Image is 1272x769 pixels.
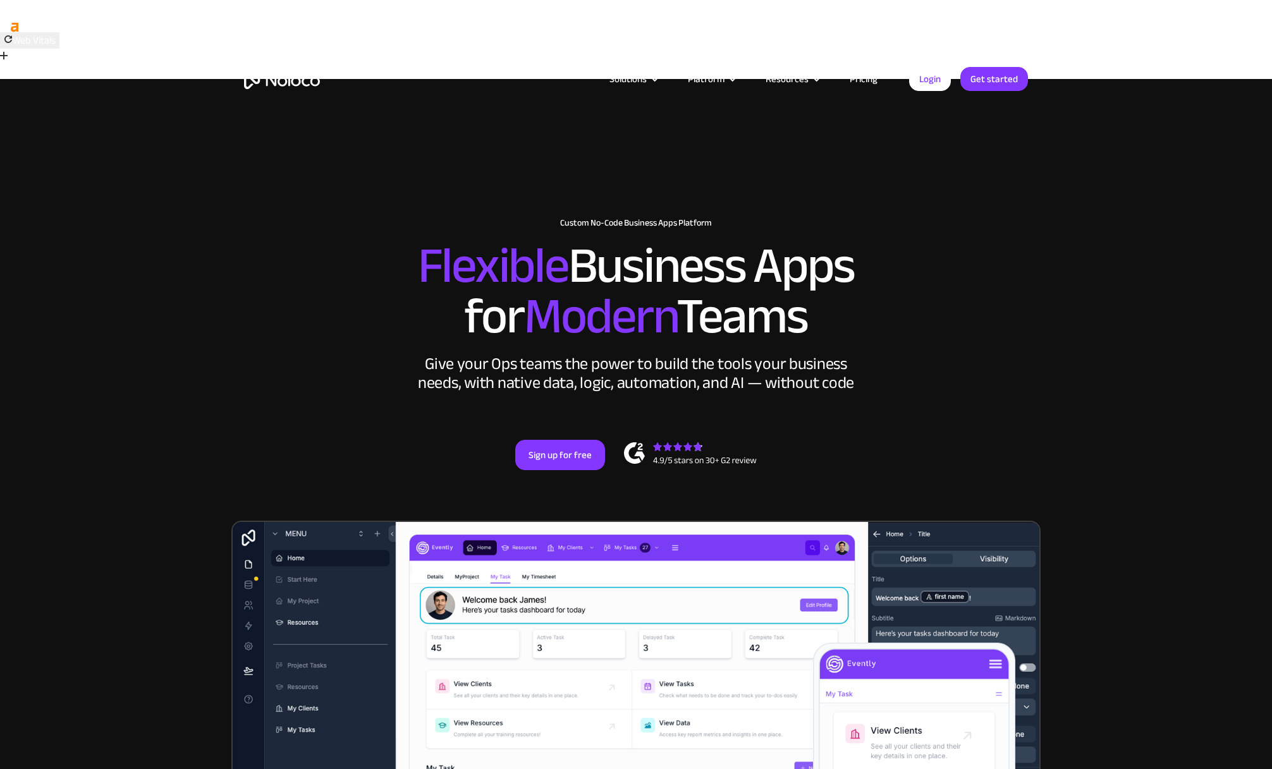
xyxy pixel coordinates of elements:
[244,70,320,89] a: home
[244,218,1028,228] h1: Custom No-Code Business Apps Platform
[909,67,951,91] a: Login
[766,71,809,87] div: Resources
[834,71,893,87] a: Pricing
[244,241,1028,342] h2: Business Apps for Teams
[515,440,605,470] a: Sign up for free
[524,269,676,363] span: Modern
[609,71,647,87] div: Solutions
[672,71,750,87] div: Platform
[688,71,725,87] div: Platform
[750,71,834,87] div: Resources
[418,219,568,313] span: Flexible
[594,71,672,87] div: Solutions
[960,67,1028,91] a: Get started
[415,354,857,392] div: Give your Ops teams the power to build the tools your business needs, with native data, logic, au...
